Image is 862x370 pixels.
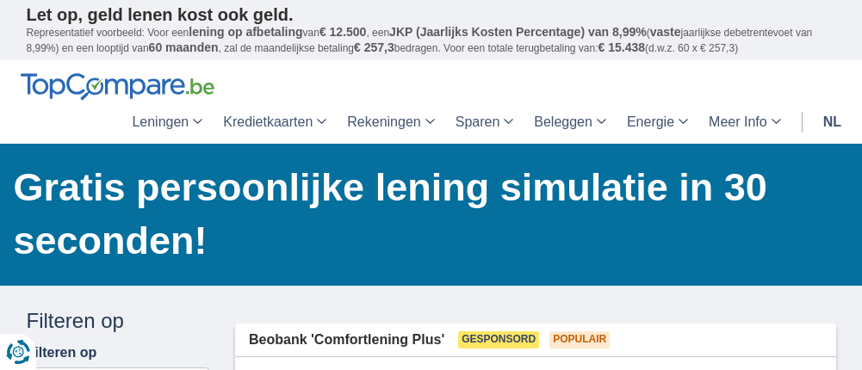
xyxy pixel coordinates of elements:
[121,101,213,144] a: Leningen
[27,25,836,56] p: Representatief voorbeeld: Voor een van , een ( jaarlijkse debetrentevoet van 8,99%) en een loopti...
[354,40,394,54] span: € 257,3
[14,161,836,268] h1: Gratis persoonlijke lening simulatie in 30 seconden!
[21,73,214,101] img: TopCompare
[189,25,302,39] span: lening op afbetaling
[27,345,97,361] label: Filteren op
[458,331,539,348] span: Gesponsord
[319,25,367,39] span: € 12.500
[650,25,681,39] span: vaste
[249,330,444,350] span: Beobank 'Comfortlening Plus'
[213,101,337,144] a: Kredietkaarten
[389,25,647,39] span: JKP (Jaarlijks Kosten Percentage) van 8,99%
[598,40,646,54] span: € 15.438
[445,101,524,144] a: Sparen
[149,40,219,54] span: 60 maanden
[698,101,791,144] a: Meer Info
[549,331,610,348] span: Populair
[813,101,852,144] a: nl
[27,306,210,336] div: Filteren op
[524,101,617,144] a: Beleggen
[337,101,444,144] a: Rekeningen
[27,4,836,25] p: Let op, geld lenen kost ook geld.
[617,101,698,144] a: Energie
